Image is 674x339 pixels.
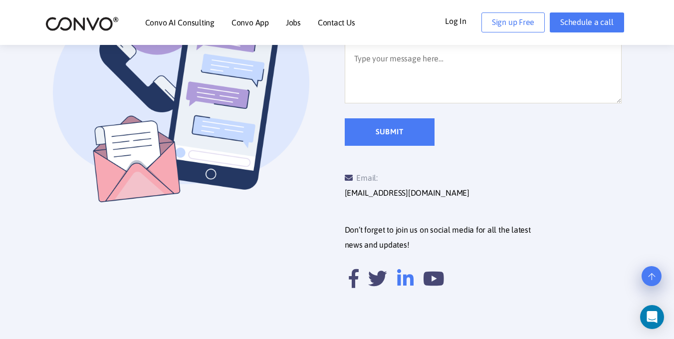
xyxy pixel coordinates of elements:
p: Don’t forget to join us on social media for all the latest news and updates! [345,223,629,253]
a: Jobs [286,18,301,26]
a: Log In [445,12,481,28]
a: Schedule a call [550,12,624,32]
div: Open Intercom Messenger [640,305,664,329]
a: [EMAIL_ADDRESS][DOMAIN_NAME] [345,186,469,201]
a: Convo AI Consulting [145,18,215,26]
a: Contact Us [318,18,355,26]
a: Sign up Free [481,12,545,32]
img: logo_2.png [45,16,119,31]
span: Email: [345,173,378,182]
a: Convo App [231,18,269,26]
input: Submit [345,118,435,146]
